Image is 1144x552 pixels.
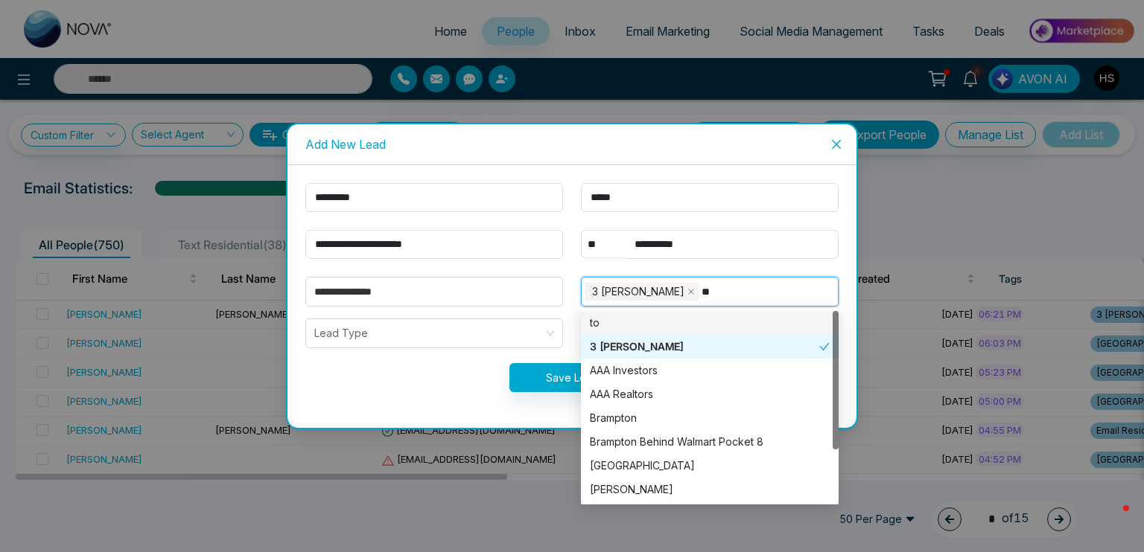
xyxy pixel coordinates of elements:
span: 3 john toronto [585,283,699,301]
div: Add New Lead [305,136,839,153]
span: 3 [PERSON_NAME] [592,283,684,300]
span: close [687,288,695,295]
span: close [830,138,842,150]
div: AAA Investors [590,362,830,379]
div: AAA Investors [581,359,839,382]
div: Brampton Behind Walmart Pocket 8 [590,434,830,450]
div: Hamilton [581,478,839,501]
div: 3 john toronto [581,335,839,359]
div: AAA Realtors [581,382,839,406]
div: [GEOGRAPHIC_DATA] [590,458,830,474]
div: Brampton [581,406,839,430]
div: [PERSON_NAME] [590,481,830,498]
button: Close [816,124,857,164]
div: to [581,311,839,335]
div: Georgetown [581,454,839,478]
div: 3 [PERSON_NAME] [590,338,819,355]
div: Brampton [590,410,830,426]
span: check [819,341,830,352]
iframe: Intercom live chat [1093,501,1129,537]
div: Brampton Behind Walmart Pocket 8 [581,430,839,454]
button: Save Lead [509,363,635,392]
div: to [590,315,830,331]
div: AAA Realtors [590,386,830,402]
